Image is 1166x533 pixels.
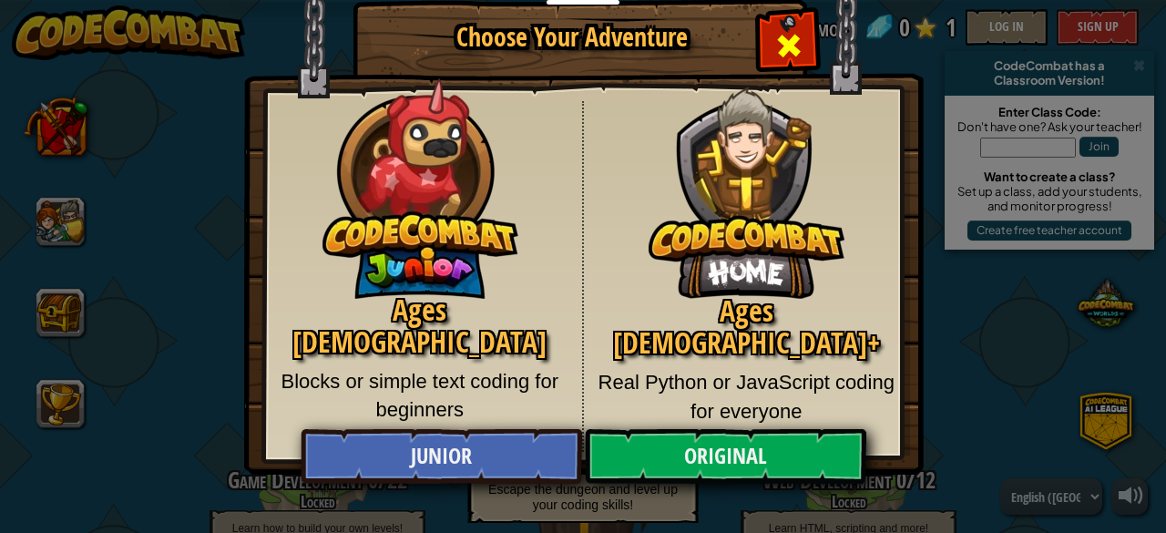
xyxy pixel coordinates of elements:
p: Blocks or simple text coding for beginners [271,367,568,425]
a: Original [585,429,865,484]
p: Real Python or JavaScript coding for everyone [598,368,896,425]
h1: Choose Your Adventure [385,24,759,52]
h2: Ages [DEMOGRAPHIC_DATA] [271,294,568,358]
img: CodeCombat Original hero character [649,59,844,299]
a: Junior [301,429,581,484]
img: CodeCombat Junior hero character [322,67,518,299]
h2: Ages [DEMOGRAPHIC_DATA]+ [598,295,896,359]
div: Close modal [760,15,817,72]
